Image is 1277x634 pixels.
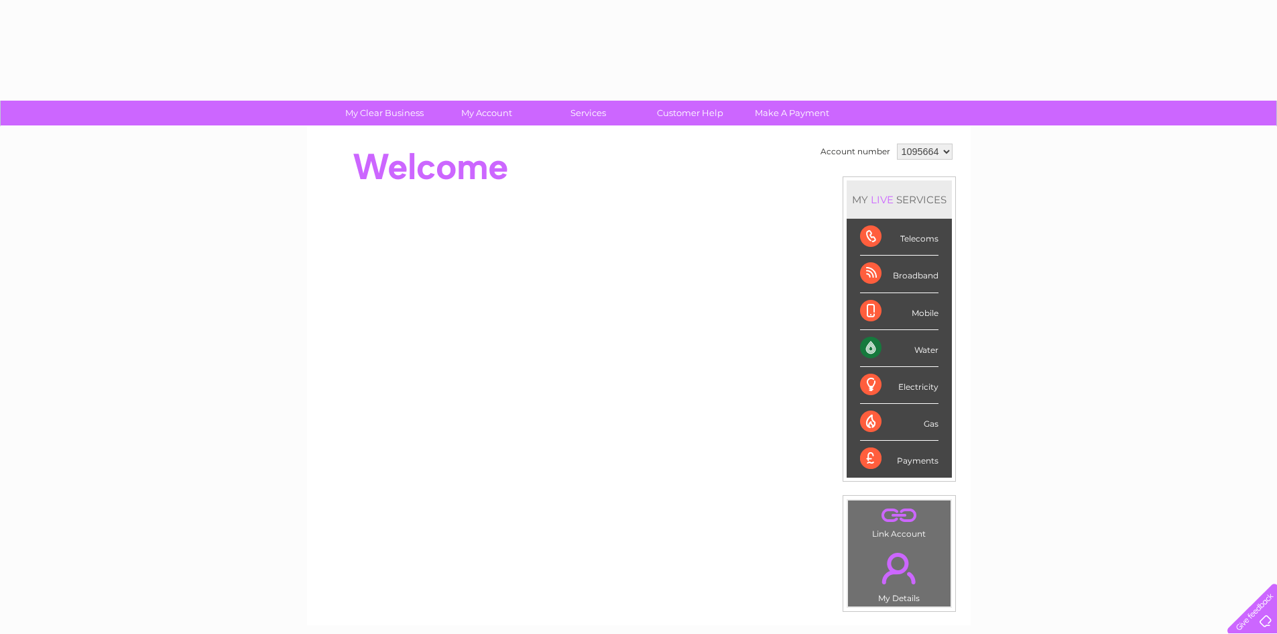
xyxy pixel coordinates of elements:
[860,367,938,404] div: Electricity
[860,293,938,330] div: Mobile
[737,101,847,125] a: Make A Payment
[635,101,745,125] a: Customer Help
[847,541,951,607] td: My Details
[847,180,952,219] div: MY SERVICES
[851,545,947,592] a: .
[533,101,644,125] a: Services
[851,504,947,527] a: .
[431,101,542,125] a: My Account
[329,101,440,125] a: My Clear Business
[860,441,938,477] div: Payments
[860,256,938,293] div: Broadband
[847,500,951,542] td: Link Account
[860,404,938,441] div: Gas
[868,193,896,206] div: LIVE
[860,330,938,367] div: Water
[817,140,894,163] td: Account number
[860,219,938,256] div: Telecoms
